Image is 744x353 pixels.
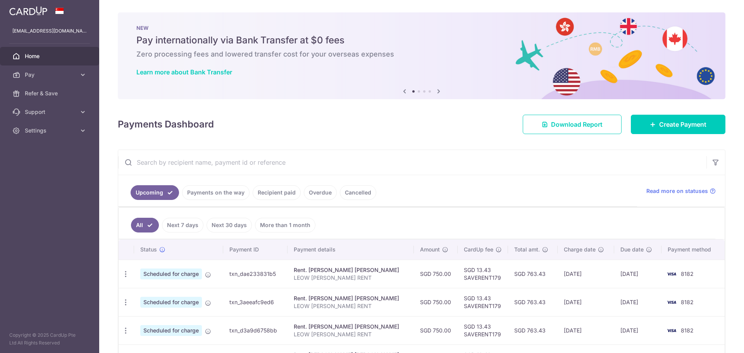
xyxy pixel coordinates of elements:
[207,218,252,232] a: Next 30 days
[514,246,540,253] span: Total amt.
[118,117,214,131] h4: Payments Dashboard
[136,34,707,46] h5: Pay internationally via Bank Transfer at $0 fees
[140,246,157,253] span: Status
[140,297,202,308] span: Scheduled for charge
[614,288,661,316] td: [DATE]
[564,246,596,253] span: Charge date
[9,6,47,15] img: CardUp
[140,269,202,279] span: Scheduled for charge
[458,260,508,288] td: SGD 13.43 SAVERENT179
[664,298,679,307] img: Bank Card
[25,90,76,97] span: Refer & Save
[131,218,159,232] a: All
[253,185,301,200] a: Recipient paid
[25,71,76,79] span: Pay
[614,260,661,288] td: [DATE]
[664,269,679,279] img: Bank Card
[659,120,706,129] span: Create Payment
[118,12,725,99] img: Bank transfer banner
[458,288,508,316] td: SGD 13.43 SAVERENT179
[558,288,614,316] td: [DATE]
[131,185,179,200] a: Upcoming
[558,260,614,288] td: [DATE]
[646,187,716,195] a: Read more on statuses
[664,326,679,335] img: Bank Card
[162,218,203,232] a: Next 7 days
[681,327,694,334] span: 8182
[136,50,707,59] h6: Zero processing fees and lowered transfer cost for your overseas expenses
[12,27,87,35] p: [EMAIL_ADDRESS][DOMAIN_NAME]
[414,316,458,344] td: SGD 750.00
[294,302,408,310] p: LEOW [PERSON_NAME] RENT
[140,325,202,336] span: Scheduled for charge
[681,270,694,277] span: 8182
[255,218,315,232] a: More than 1 month
[25,108,76,116] span: Support
[182,185,250,200] a: Payments on the way
[458,316,508,344] td: SGD 13.43 SAVERENT179
[414,260,458,288] td: SGD 750.00
[223,316,288,344] td: txn_d3a9d6758bb
[136,68,232,76] a: Learn more about Bank Transfer
[340,185,376,200] a: Cancelled
[614,316,661,344] td: [DATE]
[414,288,458,316] td: SGD 750.00
[661,239,725,260] th: Payment method
[25,52,76,60] span: Home
[464,246,493,253] span: CardUp fee
[294,266,408,274] div: Rent. [PERSON_NAME] [PERSON_NAME]
[223,260,288,288] td: txn_dae233831b5
[294,331,408,338] p: LEOW [PERSON_NAME] RENT
[508,260,558,288] td: SGD 763.43
[294,274,408,282] p: LEOW [PERSON_NAME] RENT
[294,323,408,331] div: Rent. [PERSON_NAME] [PERSON_NAME]
[646,187,708,195] span: Read more on statuses
[681,299,694,305] span: 8182
[523,115,622,134] a: Download Report
[25,127,76,134] span: Settings
[288,239,414,260] th: Payment details
[551,120,603,129] span: Download Report
[136,25,707,31] p: NEW
[223,239,288,260] th: Payment ID
[508,316,558,344] td: SGD 763.43
[558,316,614,344] td: [DATE]
[631,115,725,134] a: Create Payment
[118,150,706,175] input: Search by recipient name, payment id or reference
[294,294,408,302] div: Rent. [PERSON_NAME] [PERSON_NAME]
[620,246,644,253] span: Due date
[420,246,440,253] span: Amount
[508,288,558,316] td: SGD 763.43
[304,185,337,200] a: Overdue
[223,288,288,316] td: txn_3aeeafc9ed6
